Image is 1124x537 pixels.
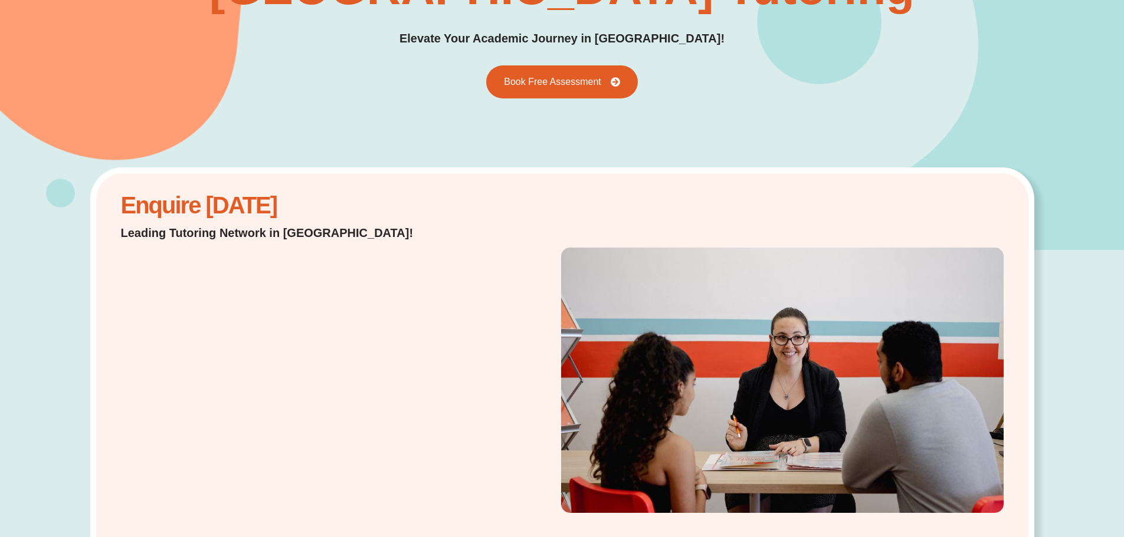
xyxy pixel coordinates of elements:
h2: Enquire [DATE] [121,198,444,213]
span: Book Free Assessment [504,77,601,87]
iframe: Chat Widget [928,404,1124,537]
p: Leading Tutoring Network in [GEOGRAPHIC_DATA]! [121,225,444,241]
a: Book Free Assessment [486,65,638,98]
p: Elevate Your Academic Journey in [GEOGRAPHIC_DATA]! [399,29,725,48]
